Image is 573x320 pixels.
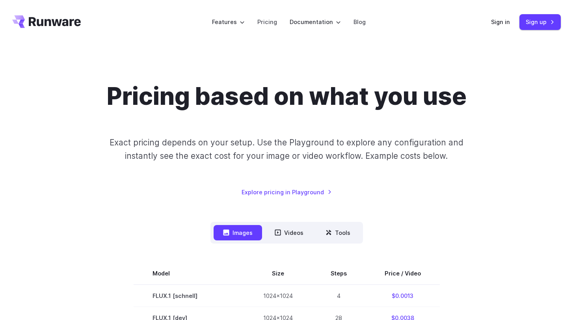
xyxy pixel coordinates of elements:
label: Documentation [290,17,341,26]
td: FLUX.1 [schnell] [134,285,244,307]
button: Videos [265,225,313,240]
button: Tools [316,225,360,240]
th: Size [244,262,312,285]
th: Steps [312,262,366,285]
a: Go to / [12,15,81,28]
p: Exact pricing depends on your setup. Use the Playground to explore any configuration and instantl... [95,136,478,162]
a: Explore pricing in Playground [242,188,332,197]
button: Images [214,225,262,240]
a: Pricing [257,17,277,26]
td: $0.0013 [366,285,440,307]
td: 1024x1024 [244,285,312,307]
a: Blog [353,17,366,26]
td: 4 [312,285,366,307]
a: Sign in [491,17,510,26]
label: Features [212,17,245,26]
h1: Pricing based on what you use [107,82,467,111]
a: Sign up [519,14,561,30]
th: Price / Video [366,262,440,285]
th: Model [134,262,244,285]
